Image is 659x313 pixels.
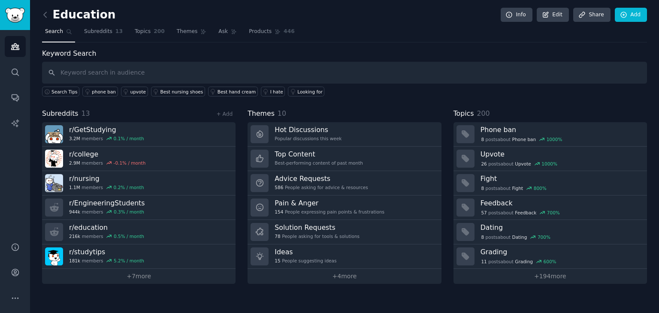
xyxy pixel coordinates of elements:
div: -0.1 % / month [114,160,146,166]
span: Topics [453,108,474,119]
div: members [69,209,145,215]
a: r/education216kmembers0.5% / month [42,220,236,244]
span: 446 [284,28,295,36]
a: Pain & Anger154People expressing pain points & frustrations [248,196,441,220]
div: post s about [481,160,558,168]
h3: Advice Requests [275,174,368,183]
a: +4more [248,269,441,284]
span: 78 [275,233,280,239]
div: Best nursing shoes [160,89,203,95]
h3: Top Content [275,150,363,159]
span: 10 [278,109,286,117]
div: 700 % [538,234,550,240]
span: 13 [115,28,123,36]
input: Keyword search in audience [42,62,647,84]
a: Topics200 [132,25,168,42]
img: GummySearch logo [5,8,25,23]
h3: r/ GetStudying [69,125,144,134]
div: members [69,233,144,239]
h3: Ideas [275,247,336,256]
div: phone ban [92,89,116,95]
span: 154 [275,209,283,215]
h3: r/ studytips [69,247,144,256]
a: r/EngineeringStudents944kmembers0.3% / month [42,196,236,220]
img: studytips [45,247,63,265]
span: Subreddits [84,28,112,36]
h3: Dating [481,223,641,232]
a: Info [501,8,532,22]
a: Products446 [246,25,297,42]
span: 11 [481,259,487,265]
span: Grading [515,259,533,265]
a: r/studytips181kmembers5.2% / month [42,244,236,269]
span: 57 [481,210,487,216]
span: Dating [512,234,527,240]
h3: r/ education [69,223,144,232]
div: post s about [481,258,557,265]
span: 8 [481,136,484,142]
div: 0.3 % / month [114,209,144,215]
a: phone ban [82,87,118,96]
span: Subreddits [42,108,79,119]
span: Ask [218,28,228,36]
span: Search Tips [51,89,78,95]
div: Best-performing content of past month [275,160,363,166]
span: 181k [69,258,80,264]
div: post s about [481,184,547,192]
span: Themes [177,28,198,36]
h2: Education [42,8,115,22]
span: Upvote [515,161,531,167]
a: Advice Requests586People asking for advice & resources [248,171,441,196]
div: 700 % [547,210,560,216]
h3: Grading [481,247,641,256]
a: Themes [174,25,210,42]
a: I hate [261,87,285,96]
span: 8 [481,185,484,191]
span: 200 [154,28,165,36]
h3: Fight [481,174,641,183]
span: 944k [69,209,80,215]
div: members [69,184,144,190]
div: 0.5 % / month [114,233,144,239]
div: 1000 % [541,161,557,167]
a: +7more [42,269,236,284]
span: 216k [69,233,80,239]
span: 26 [481,161,487,167]
span: 8 [481,234,484,240]
div: Popular discussions this week [275,135,342,141]
div: members [69,258,144,264]
a: Best hand cream [208,87,258,96]
div: 800 % [534,185,547,191]
div: People expressing pain points & frustrations [275,209,384,215]
a: Ask [215,25,240,42]
span: Themes [248,108,275,119]
span: 13 [82,109,90,117]
div: People asking for tools & solutions [275,233,360,239]
span: 200 [477,109,490,117]
a: Top ContentBest-performing content of past month [248,147,441,171]
a: Dating8postsaboutDating700% [453,220,647,244]
a: Upvote26postsaboutUpvote1000% [453,147,647,171]
img: nursing [45,174,63,192]
div: post s about [481,135,563,143]
div: members [69,135,144,141]
span: 3.2M [69,135,80,141]
h3: r/ college [69,150,145,159]
a: Subreddits13 [81,25,126,42]
h3: Pain & Anger [275,199,384,208]
a: Edit [537,8,569,22]
div: I hate [270,89,283,95]
span: 2.9M [69,160,80,166]
span: Search [45,28,63,36]
a: Hot DiscussionsPopular discussions this week [248,122,441,147]
a: r/GetStudying3.2Mmembers0.1% / month [42,122,236,147]
h3: Feedback [481,199,641,208]
a: r/nursing1.1Mmembers0.2% / month [42,171,236,196]
div: People asking for advice & resources [275,184,368,190]
span: Products [249,28,272,36]
span: Fight [512,185,523,191]
a: Looking for [288,87,324,96]
a: Search [42,25,75,42]
div: Best hand cream [218,89,256,95]
h3: Phone ban [481,125,641,134]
